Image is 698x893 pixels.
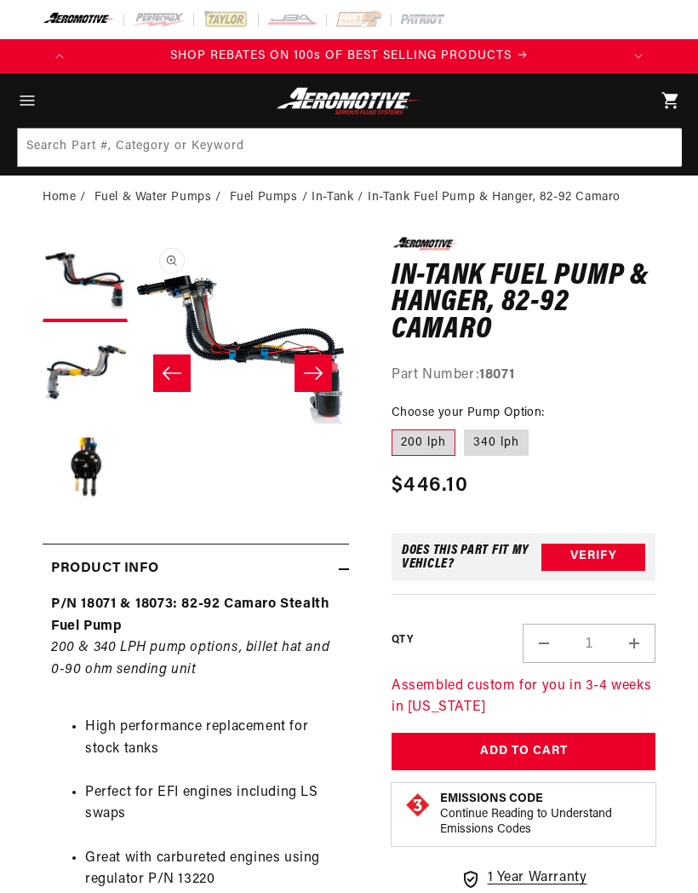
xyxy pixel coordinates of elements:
em: 200 & 340 LPH pump options, billet hat and 0-90 ohm sending unit [51,641,329,677]
button: Slide right [295,354,332,392]
summary: Menu [9,73,46,128]
a: Fuel & Water Pumps [94,188,212,207]
li: Perfect for EFI engines including LS swaps [85,782,340,826]
div: 1 of 2 [77,47,621,66]
button: Emissions CodeContinue Reading to Understand Emissions Codes [440,792,643,838]
button: Translation missing: en.sections.announcements.next_announcement [621,39,655,73]
label: QTY [392,633,413,648]
label: 200 lph [392,429,455,457]
li: High performance replacement for stock tanks [85,717,340,760]
strong: P/N 18071 & 18073: 82-92 Camaro Stealth Fuel Pump [51,597,329,633]
button: Add to Cart [392,733,655,771]
button: Load image 3 in gallery view [43,424,128,510]
button: Load image 1 in gallery view [43,237,128,322]
span: SHOP REBATES ON 100s OF BEST SELLING PRODUCTS [170,49,512,62]
li: In-Tank Fuel Pump & Hanger, 82-92 Camaro [368,188,621,207]
li: In-Tank [312,188,368,207]
a: Home [43,188,76,207]
img: Emissions code [404,792,432,819]
h2: Product Info [51,558,158,580]
button: Translation missing: en.sections.announcements.previous_announcement [43,39,77,73]
span: $446.10 [392,470,468,501]
summary: Product Info [43,544,349,594]
span: 1 Year Warranty [488,867,587,890]
div: Part Number: [392,365,655,387]
div: Does This part fit My vehicle? [402,544,541,571]
button: Search Part #, Category or Keyword [643,129,680,166]
strong: Emissions Code [440,792,543,805]
div: Announcement [77,47,621,66]
input: Search Part #, Category or Keyword [18,129,682,166]
button: Load image 2 in gallery view [43,331,128,416]
p: Continue Reading to Understand Emissions Codes [440,807,643,838]
legend: Choose your Pump Option: [392,404,546,422]
label: 340 lph [464,429,529,457]
h1: In-Tank Fuel Pump & Hanger, 82-92 Camaro [392,263,655,344]
a: SHOP REBATES ON 100s OF BEST SELLING PRODUCTS [77,47,621,66]
nav: breadcrumbs [43,188,655,207]
a: Fuel Pumps [230,188,298,207]
button: Slide left [153,354,191,392]
media-gallery: Gallery Viewer [43,237,349,510]
li: Great with carbureted engines using regulator P/N 13220 [85,848,340,891]
strong: 18071 [479,368,514,382]
p: Assembled custom for you in 3-4 weeks in [US_STATE] [392,676,655,719]
a: 1 Year Warranty [461,867,587,890]
img: Aeromotive [273,87,424,115]
button: Verify [541,544,645,571]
